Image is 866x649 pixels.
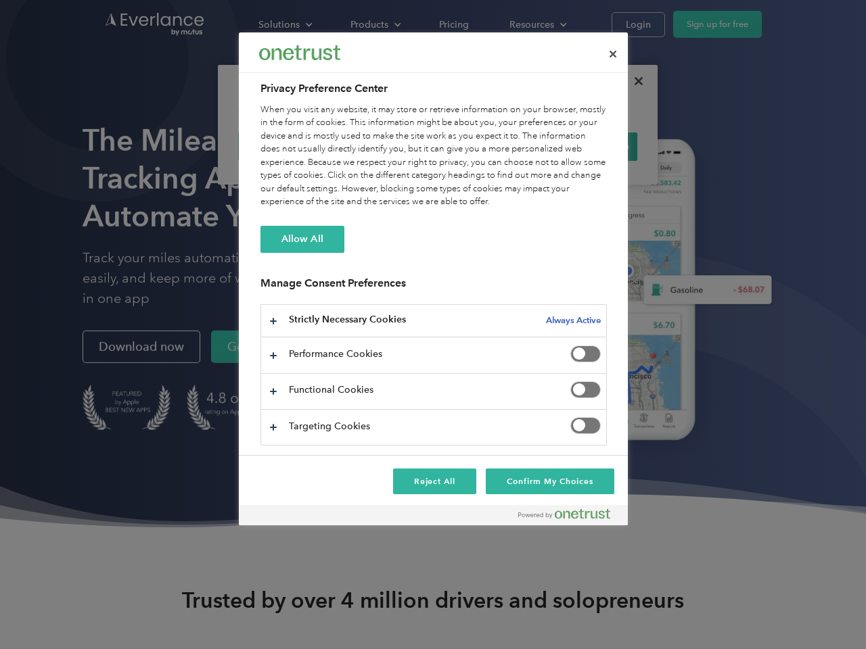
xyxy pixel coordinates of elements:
[260,226,344,253] button: Allow All
[260,277,607,297] h3: Manage Consent Preferences
[259,45,340,59] img: Everlance
[260,103,607,209] div: When you visit any website, it may store or retrieve information on your browser, mostly in the f...
[598,39,628,69] button: Close
[393,468,477,494] button: Reject All
[518,508,610,519] img: Powered by OneTrust Opens in a new Tab
[518,508,621,525] a: Powered by OneTrust Opens in a new Tab
[260,80,607,97] h2: Privacy Preference Center
[239,32,628,525] div: Privacy Preference Center
[486,468,614,494] button: Confirm My Choices
[239,32,628,525] div: Preference center
[259,39,340,66] div: Everlance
